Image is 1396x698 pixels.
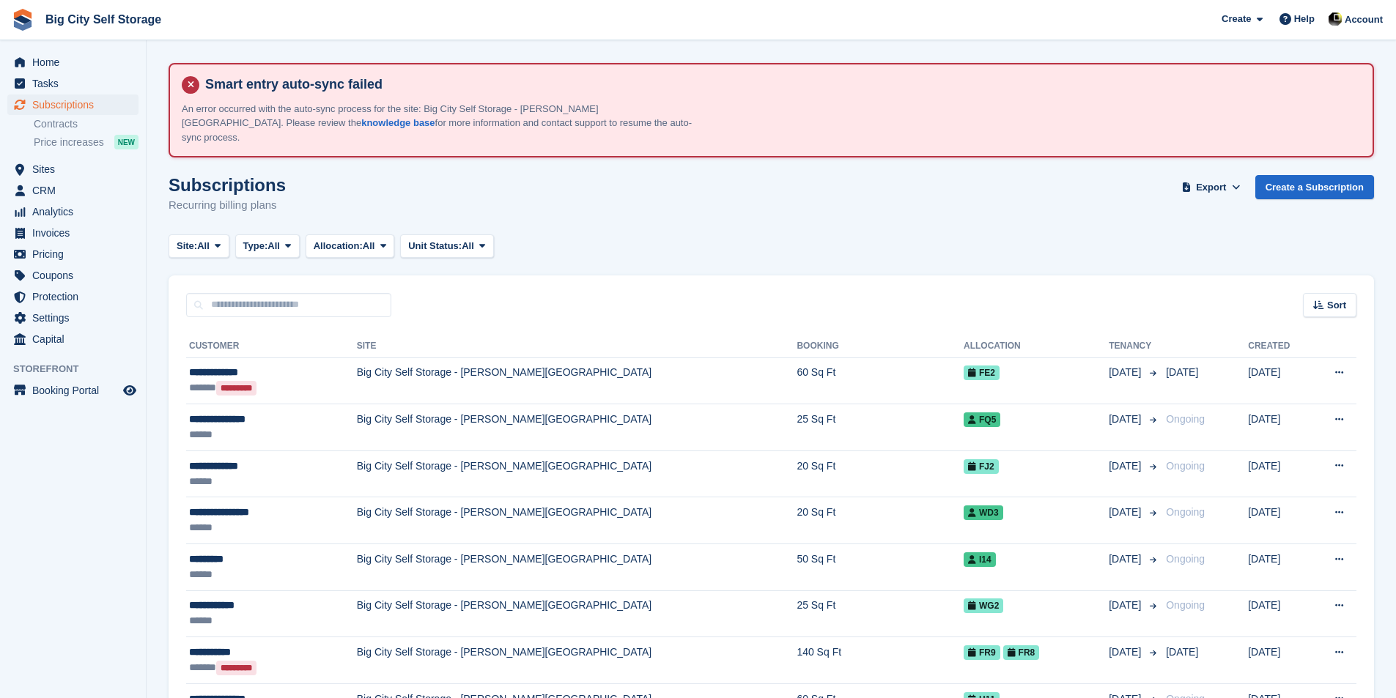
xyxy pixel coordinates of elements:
[1109,505,1144,520] span: [DATE]
[357,335,797,358] th: Site
[121,382,139,399] a: Preview store
[964,505,1003,520] span: WD3
[169,175,286,195] h1: Subscriptions
[1166,506,1205,518] span: Ongoing
[1248,497,1310,544] td: [DATE]
[1345,12,1383,27] span: Account
[1248,544,1310,591] td: [DATE]
[1166,553,1205,565] span: Ongoing
[34,135,104,149] span: Price increases
[1196,180,1226,195] span: Export
[797,544,964,591] td: 50 Sq Ft
[357,404,797,451] td: Big City Self Storage - [PERSON_NAME][GEOGRAPHIC_DATA]
[34,134,139,150] a: Price increases NEW
[114,135,139,149] div: NEW
[243,239,268,253] span: Type:
[32,159,120,179] span: Sites
[32,223,120,243] span: Invoices
[306,234,395,259] button: Allocation: All
[7,286,139,307] a: menu
[361,117,435,128] a: knowledge base
[964,552,996,567] span: I14
[797,404,964,451] td: 25 Sq Ft
[1327,298,1346,313] span: Sort
[964,365,1000,380] span: FE2
[1248,357,1310,404] td: [DATE]
[7,94,139,115] a: menu
[7,308,139,328] a: menu
[964,412,1000,427] span: FQ5
[1166,460,1205,472] span: Ongoing
[7,380,139,401] a: menu
[1166,413,1205,425] span: Ongoing
[357,590,797,637] td: Big City Self Storage - [PERSON_NAME][GEOGRAPHIC_DATA]
[363,239,375,253] span: All
[797,335,964,358] th: Booking
[1109,458,1144,474] span: [DATE]
[169,234,229,259] button: Site: All
[267,239,280,253] span: All
[1109,598,1144,613] span: [DATE]
[32,265,120,286] span: Coupons
[1166,646,1198,658] span: [DATE]
[7,159,139,179] a: menu
[964,645,1000,660] span: FR9
[7,265,139,286] a: menu
[40,7,167,31] a: Big City Self Storage
[32,94,120,115] span: Subscriptions
[1248,590,1310,637] td: [DATE]
[32,329,120,349] span: Capital
[1179,175,1244,199] button: Export
[1166,366,1198,378] span: [DATE]
[186,335,357,358] th: Customer
[797,637,964,684] td: 140 Sq Ft
[1166,599,1205,611] span: Ongoing
[32,286,120,307] span: Protection
[314,239,363,253] span: Allocation:
[32,73,120,94] span: Tasks
[408,239,462,253] span: Unit Status:
[797,450,964,497] td: 20 Sq Ft
[1294,12,1315,26] span: Help
[357,497,797,544] td: Big City Self Storage - [PERSON_NAME][GEOGRAPHIC_DATA]
[7,73,139,94] a: menu
[357,637,797,684] td: Big City Self Storage - [PERSON_NAME][GEOGRAPHIC_DATA]
[357,450,797,497] td: Big City Self Storage - [PERSON_NAME][GEOGRAPHIC_DATA]
[32,180,120,201] span: CRM
[1248,637,1310,684] td: [DATE]
[32,380,120,401] span: Booking Portal
[964,598,1003,613] span: WG2
[32,244,120,264] span: Pricing
[1248,404,1310,451] td: [DATE]
[7,223,139,243] a: menu
[32,308,120,328] span: Settings
[13,362,146,376] span: Storefront
[235,234,300,259] button: Type: All
[964,459,999,474] span: FJ2
[7,244,139,264] a: menu
[177,239,197,253] span: Site:
[1109,552,1144,567] span: [DATE]
[7,180,139,201] a: menu
[400,234,493,259] button: Unit Status: All
[197,239,210,253] span: All
[797,497,964,544] td: 20 Sq Ft
[1255,175,1374,199] a: Create a Subscription
[1109,365,1144,380] span: [DATE]
[169,197,286,214] p: Recurring billing plans
[1222,12,1251,26] span: Create
[1248,335,1310,358] th: Created
[1109,412,1144,427] span: [DATE]
[12,9,34,31] img: stora-icon-8386f47178a22dfd0bd8f6a31ec36ba5ce8667c1dd55bd0f319d3a0aa187defe.svg
[7,329,139,349] a: menu
[1109,645,1144,660] span: [DATE]
[1328,12,1343,26] img: Patrick Nevin
[357,544,797,591] td: Big City Self Storage - [PERSON_NAME][GEOGRAPHIC_DATA]
[797,357,964,404] td: 60 Sq Ft
[182,102,695,145] p: An error occurred with the auto-sync process for the site: Big City Self Storage - [PERSON_NAME][...
[357,357,797,404] td: Big City Self Storage - [PERSON_NAME][GEOGRAPHIC_DATA]
[462,239,474,253] span: All
[7,52,139,73] a: menu
[7,201,139,222] a: menu
[32,201,120,222] span: Analytics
